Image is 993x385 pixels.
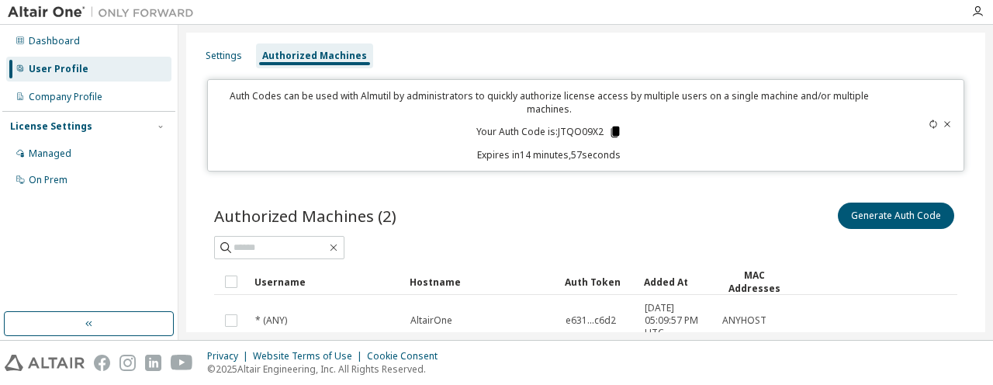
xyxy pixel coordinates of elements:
img: Altair One [8,5,202,20]
p: Your Auth Code is: JTQO09X2 [476,125,622,139]
button: Generate Auth Code [838,203,954,229]
div: Auth Token [565,269,631,294]
span: ANYHOST [722,314,766,327]
img: youtube.svg [171,355,193,371]
div: Company Profile [29,91,102,103]
div: Managed [29,147,71,160]
span: AltairOne [410,314,452,327]
p: © 2025 Altair Engineering, Inc. All Rights Reserved. [207,362,447,376]
div: License Settings [10,120,92,133]
span: Authorized Machines (2) [214,205,396,227]
div: Privacy [207,350,253,362]
p: Auth Codes can be used with Almutil by administrators to quickly authorize license access by mult... [217,89,881,116]
div: Dashboard [29,35,80,47]
img: facebook.svg [94,355,110,371]
div: Cookie Consent [367,350,447,362]
span: e631...c6d2 [566,314,616,327]
div: Added At [644,269,709,294]
img: linkedin.svg [145,355,161,371]
div: Website Terms of Use [253,350,367,362]
div: User Profile [29,63,88,75]
span: [DATE] 05:09:57 PM UTC [645,302,708,339]
span: * (ANY) [255,314,287,327]
div: Settings [206,50,242,62]
div: Username [254,269,397,294]
img: instagram.svg [119,355,136,371]
div: Authorized Machines [262,50,367,62]
img: altair_logo.svg [5,355,85,371]
div: Hostname [410,269,552,294]
p: Expires in 14 minutes, 57 seconds [217,148,881,161]
div: On Prem [29,174,67,186]
div: MAC Addresses [721,269,787,295]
